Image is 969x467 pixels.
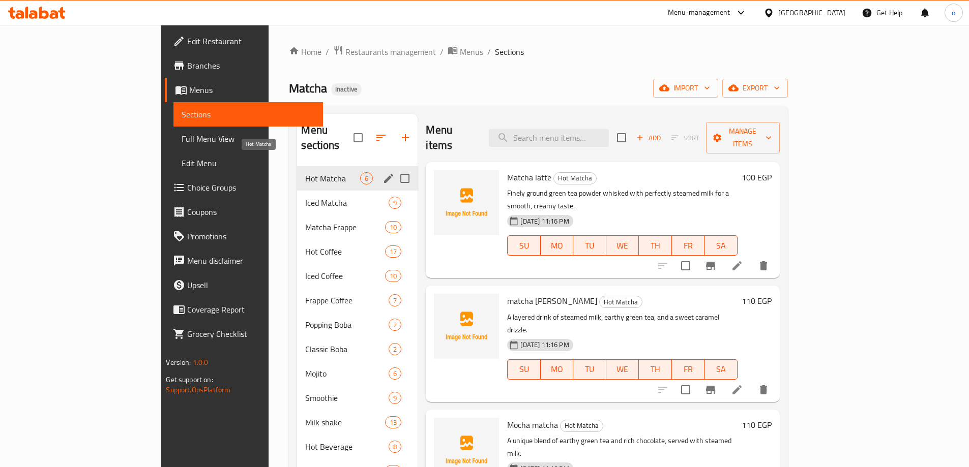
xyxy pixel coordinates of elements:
button: TH [639,359,671,380]
span: SA [709,362,733,377]
div: Hot Coffee17 [297,239,418,264]
span: Select to update [675,379,696,400]
span: Sort sections [369,126,393,150]
span: Mojito [305,367,389,380]
div: Matcha Frappe10 [297,215,418,239]
a: Edit Menu [173,151,322,175]
span: Select section first [665,130,706,146]
div: items [389,197,401,209]
span: WE [610,238,635,253]
button: TU [573,359,606,380]
span: Full Menu View [182,133,314,145]
span: Hot Matcha [600,296,642,308]
span: 10 [386,223,401,232]
button: MO [541,359,573,380]
span: SU [512,238,536,253]
div: items [389,367,401,380]
span: 10 [386,271,401,281]
span: Add [635,132,662,144]
li: / [440,46,444,58]
div: Iced Matcha9 [297,191,418,215]
span: Classic Boba [305,343,389,355]
span: Edit Menu [182,157,314,169]
span: Popping Boba [305,319,389,331]
div: items [385,245,401,258]
button: SA [704,359,737,380]
span: 2 [389,320,401,330]
p: A layered drink of steamed milk, earthy green tea, and a sweet caramel drizzle. [507,311,737,336]
span: 8 [389,442,401,452]
div: items [385,221,401,233]
div: Menu-management [668,7,730,19]
button: SU [507,235,540,256]
span: Smoothie [305,392,389,404]
span: Version: [166,356,191,369]
a: Menu disclaimer [165,248,322,273]
li: / [487,46,491,58]
span: Hot Beverage [305,441,389,453]
p: Finely ground green tea powder whisked with perfectly steamed milk for a smooth, creamy taste. [507,187,737,212]
a: Edit Restaurant [165,29,322,53]
button: Branch-specific-item [698,378,723,402]
span: SU [512,362,536,377]
span: Promotions [187,230,314,242]
a: Edit menu item [731,384,743,396]
span: export [730,82,780,95]
span: TH [643,362,667,377]
img: Matcha latte [434,170,499,235]
div: items [389,294,401,306]
span: Coverage Report [187,303,314,316]
a: Sections [173,102,322,127]
button: FR [672,235,704,256]
div: Mojito6 [297,361,418,386]
span: 17 [386,247,401,257]
div: items [360,172,373,184]
img: matcha caramel machito [434,294,499,359]
span: Coupons [187,206,314,218]
span: Select all sections [347,127,369,148]
h2: Menu items [426,122,476,153]
button: TU [573,235,606,256]
a: Choice Groups [165,175,322,200]
div: Milk shake13 [297,410,418,434]
button: MO [541,235,573,256]
span: Hot Matcha [561,420,603,431]
span: o [952,7,955,18]
span: MO [545,238,569,253]
span: TU [577,362,602,377]
nav: breadcrumb [289,45,787,58]
span: MO [545,362,569,377]
button: import [653,79,718,98]
span: Add item [632,130,665,146]
span: Menus [460,46,483,58]
button: WE [606,359,639,380]
span: Hot Coffee [305,245,385,258]
span: Upsell [187,279,314,291]
div: Hot Matcha6edit [297,166,418,191]
span: import [661,82,710,95]
h6: 110 EGP [742,418,772,432]
span: Edit Restaurant [187,35,314,47]
button: SU [507,359,540,380]
button: delete [751,254,776,278]
a: Upsell [165,273,322,297]
span: WE [610,362,635,377]
div: items [389,392,401,404]
div: Inactive [331,83,362,96]
button: SA [704,235,737,256]
a: Full Menu View [173,127,322,151]
h2: Menu sections [301,122,354,153]
span: Matcha Frappe [305,221,385,233]
span: Matcha latte [507,170,551,185]
span: Iced Coffee [305,270,385,282]
span: SA [709,238,733,253]
button: FR [672,359,704,380]
span: Choice Groups [187,181,314,194]
span: TH [643,238,667,253]
div: [GEOGRAPHIC_DATA] [778,7,845,18]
